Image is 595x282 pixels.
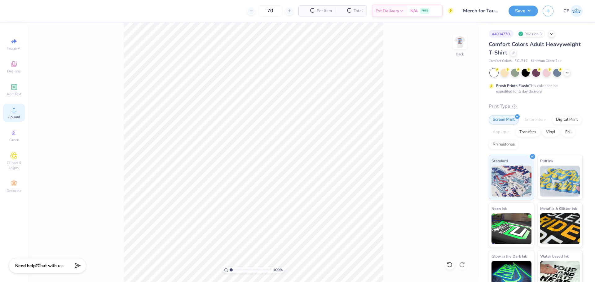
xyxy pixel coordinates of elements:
div: Applique [489,128,513,137]
div: Revision 3 [517,30,545,38]
div: Digital Print [552,115,582,124]
div: Print Type [489,103,583,110]
span: FREE [421,9,428,13]
span: Puff Ink [540,158,553,164]
strong: Need help? [15,263,37,269]
img: Metallic & Glitter Ink [540,213,580,244]
span: Clipart & logos [3,160,25,170]
img: Neon Ink [491,213,531,244]
span: Comfort Colors [489,59,512,64]
span: Neon Ink [491,205,507,212]
span: Image AI [7,46,21,51]
div: Embroidery [521,115,550,124]
span: Per Item [317,8,332,14]
div: Screen Print [489,115,519,124]
img: Standard [491,166,531,197]
img: Back [454,36,466,48]
span: Water based Ink [540,253,569,259]
span: Total [354,8,363,14]
div: This color can be expedited for 5 day delivery. [496,83,572,94]
span: Minimum Order: 24 + [531,59,562,64]
div: # 403477O [489,30,513,38]
input: – – [258,5,282,16]
span: Standard [491,158,508,164]
span: Upload [8,115,20,119]
span: Metallic & Glitter Ink [540,205,577,212]
button: Save [509,6,538,16]
span: Greek [9,137,19,142]
div: Vinyl [542,128,559,137]
span: Comfort Colors Adult Heavyweight T-Shirt [489,41,581,56]
a: CF [563,5,583,17]
span: Designs [7,69,21,74]
span: Decorate [7,188,21,193]
input: Untitled Design [458,5,504,17]
strong: Fresh Prints Flash: [496,83,529,88]
span: N/A [410,8,418,14]
div: Foil [561,128,576,137]
span: CF [563,7,569,15]
div: Back [456,51,464,57]
span: # C1717 [515,59,528,64]
div: Rhinestones [489,140,519,149]
img: Puff Ink [540,166,580,197]
span: Glow in the Dark Ink [491,253,527,259]
div: Transfers [515,128,540,137]
img: Cholo Fernandez [571,5,583,17]
span: Add Text [7,92,21,97]
span: Est. Delivery [376,8,399,14]
span: Chat with us. [37,263,64,269]
span: 100 % [273,267,283,273]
